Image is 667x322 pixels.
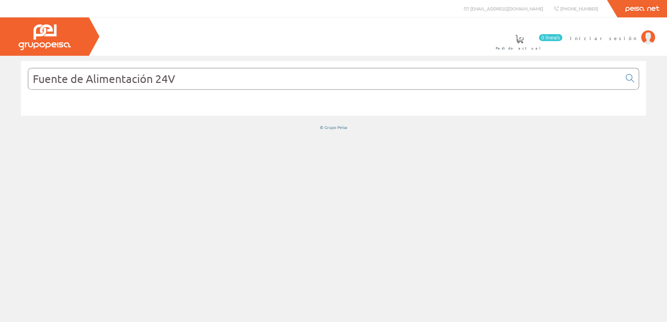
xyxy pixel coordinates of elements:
span: 0 línea/s [539,34,562,41]
span: [EMAIL_ADDRESS][DOMAIN_NAME] [470,6,543,11]
div: © Grupo Peisa [21,124,646,130]
a: Iniciar sesión [570,29,655,36]
span: Pedido actual [496,45,543,52]
img: Grupo Peisa [18,24,71,50]
span: Iniciar sesión [570,34,638,41]
span: [PHONE_NUMBER] [560,6,598,11]
input: Buscar... [28,68,622,89]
